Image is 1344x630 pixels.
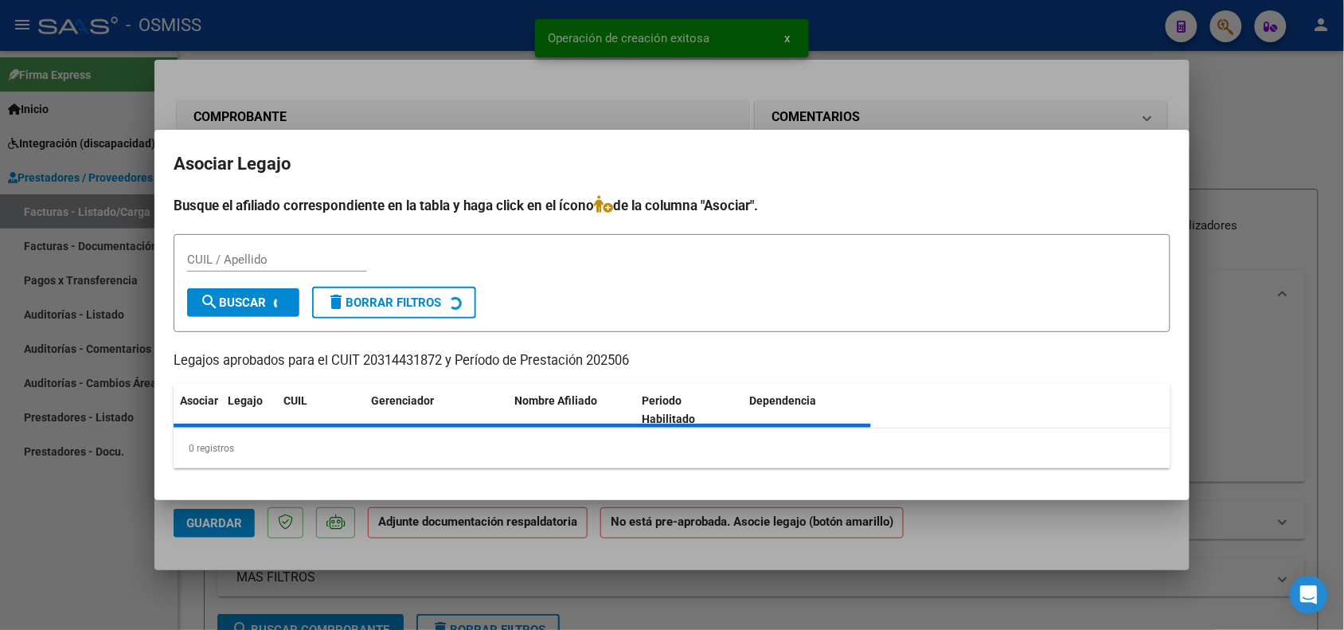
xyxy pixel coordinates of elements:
span: Periodo Habilitado [643,394,696,425]
span: Legajo [228,394,263,407]
datatable-header-cell: Periodo Habilitado [636,384,744,436]
datatable-header-cell: Gerenciador [365,384,508,436]
span: Nombre Afiliado [514,394,597,407]
button: Buscar [187,288,299,317]
datatable-header-cell: CUIL [277,384,365,436]
span: Buscar [200,295,266,310]
div: 0 registros [174,428,1170,468]
datatable-header-cell: Dependencia [744,384,872,436]
p: Legajos aprobados para el CUIT 20314431872 y Período de Prestación 202506 [174,351,1170,371]
span: CUIL [283,394,307,407]
h2: Asociar Legajo [174,149,1170,179]
span: Borrar Filtros [326,295,441,310]
h4: Busque el afiliado correspondiente en la tabla y haga click en el ícono de la columna "Asociar". [174,195,1170,216]
button: Borrar Filtros [312,287,476,319]
span: Asociar [180,394,218,407]
div: Open Intercom Messenger [1290,576,1328,614]
datatable-header-cell: Asociar [174,384,221,436]
mat-icon: search [200,292,219,311]
datatable-header-cell: Legajo [221,384,277,436]
mat-icon: delete [326,292,346,311]
span: Dependencia [750,394,817,407]
datatable-header-cell: Nombre Afiliado [508,384,636,436]
span: Gerenciador [371,394,434,407]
